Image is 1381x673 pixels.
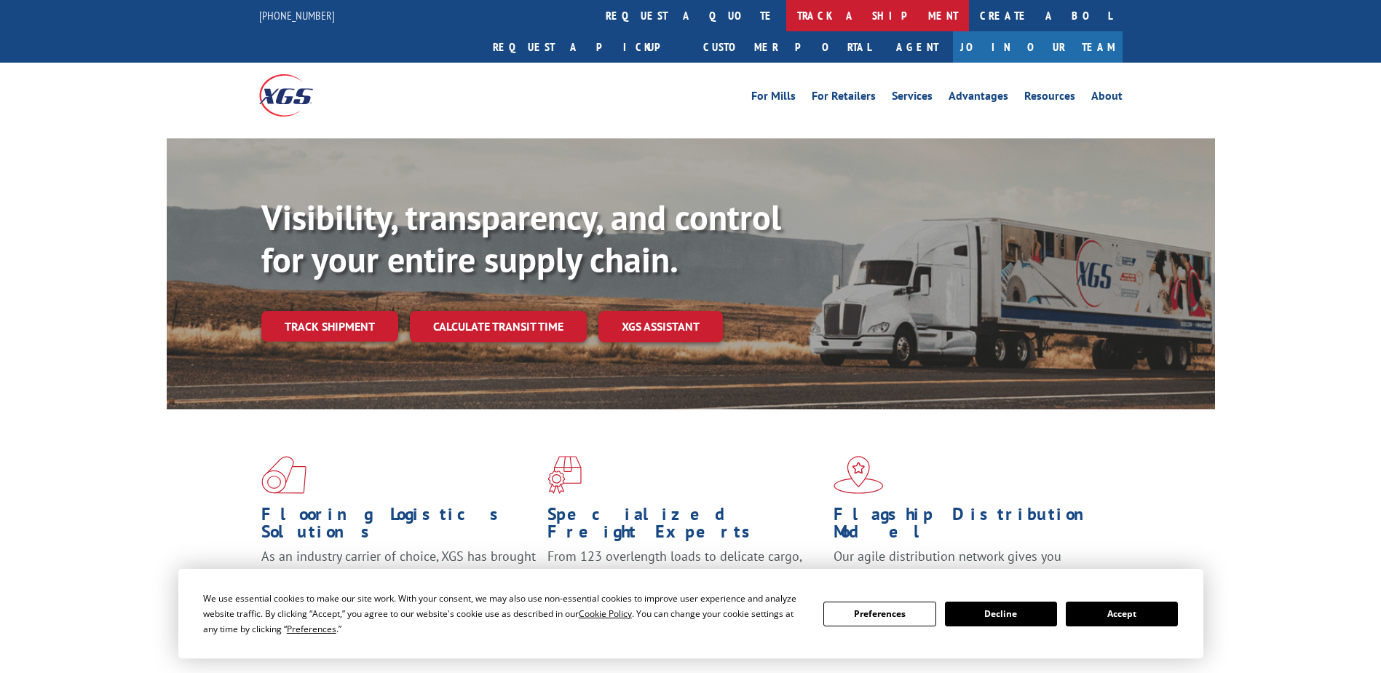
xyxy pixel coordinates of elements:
button: Preferences [823,602,935,626]
a: [PHONE_NUMBER] [259,8,335,23]
b: Visibility, transparency, and control for your entire supply chain. [261,194,781,282]
h1: Flooring Logistics Solutions [261,505,537,548]
img: xgs-icon-total-supply-chain-intelligence-red [261,456,306,494]
a: Track shipment [261,311,398,342]
a: Calculate transit time [410,311,587,342]
a: Advantages [949,90,1008,106]
a: Resources [1024,90,1075,106]
span: As an industry carrier of choice, XGS has brought innovation and dedication to flooring logistics... [261,548,536,599]
h1: Specialized Freight Experts [547,505,823,548]
div: We use essential cookies to make our site work. With your consent, we may also use non-essential ... [203,591,806,637]
a: Services [892,90,933,106]
a: Request a pickup [482,31,692,63]
a: Join Our Team [953,31,1123,63]
img: xgs-icon-flagship-distribution-model-red [834,456,884,494]
button: Decline [945,602,1057,626]
span: Our agile distribution network gives you nationwide inventory management on demand. [834,548,1101,582]
h1: Flagship Distribution Model [834,505,1109,548]
span: Preferences [287,623,336,635]
a: About [1091,90,1123,106]
a: Agent [882,31,953,63]
button: Accept [1066,602,1178,626]
a: For Retailers [812,90,876,106]
span: Cookie Policy [579,607,632,620]
a: For Mills [751,90,796,106]
a: XGS ASSISTANT [598,311,723,342]
p: From 123 overlength loads to delicate cargo, our experienced staff knows the best way to move you... [547,548,823,613]
img: xgs-icon-focused-on-flooring-red [547,456,582,494]
div: Cookie Consent Prompt [178,569,1203,658]
a: Customer Portal [692,31,882,63]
